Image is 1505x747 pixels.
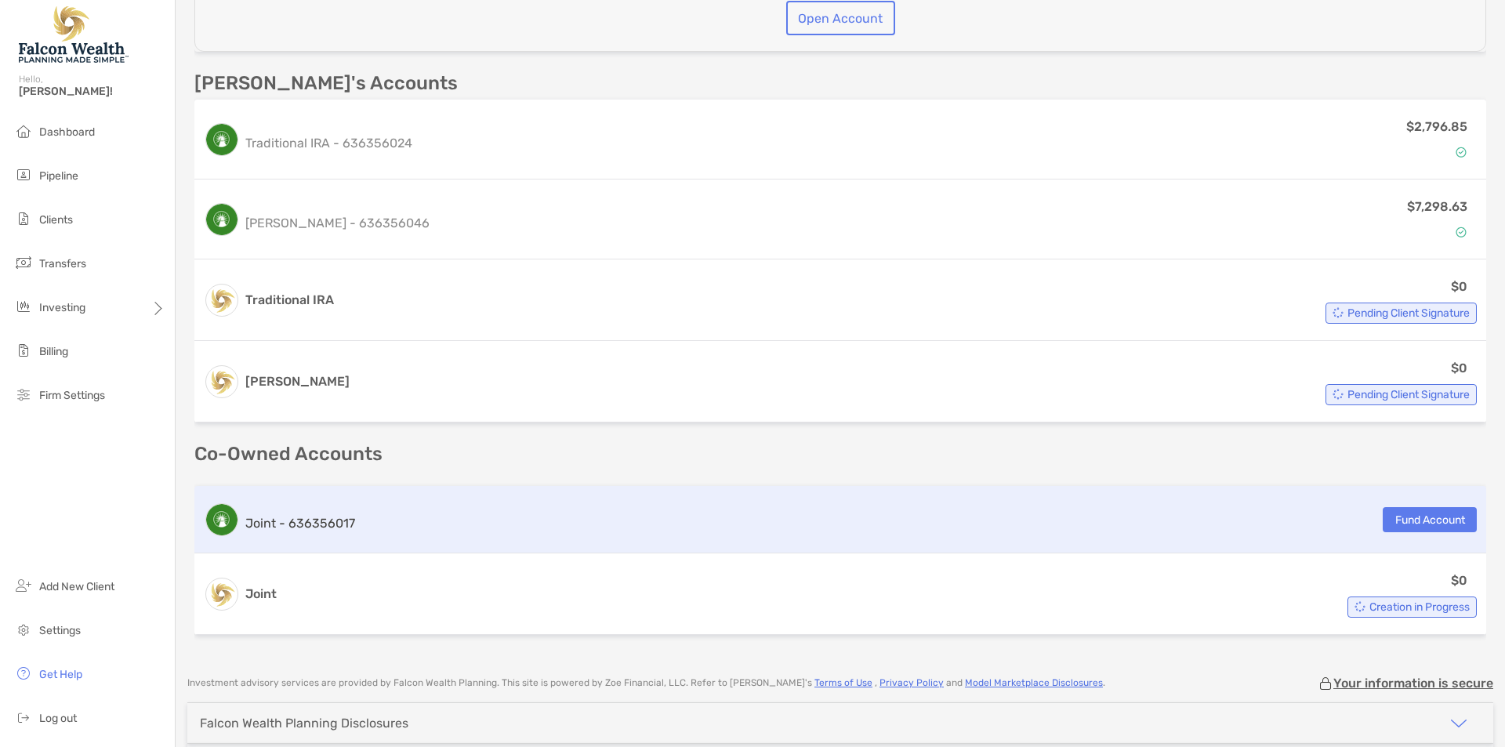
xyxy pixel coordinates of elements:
[14,209,33,228] img: clients icon
[1406,117,1467,136] p: $2,796.85
[1407,197,1467,216] p: $7,298.63
[39,624,81,637] span: Settings
[14,576,33,595] img: add_new_client icon
[1354,601,1365,612] img: Account Status icon
[14,664,33,683] img: get-help icon
[19,85,165,98] span: [PERSON_NAME]!
[245,133,412,153] p: Traditional IRA - 636356024
[206,124,238,155] img: logo account
[1456,227,1467,238] img: Account Status icon
[14,620,33,639] img: settings icon
[245,513,355,533] p: Joint - 636356017
[1449,714,1468,733] img: icon arrow
[39,125,95,139] span: Dashboard
[1333,389,1344,400] img: Account Status icon
[14,165,33,184] img: pipeline icon
[14,341,33,360] img: billing icon
[1451,571,1467,590] p: $0
[39,169,78,183] span: Pipeline
[1333,307,1344,318] img: Account Status icon
[39,301,85,314] span: Investing
[14,297,33,316] img: investing icon
[14,708,33,727] img: logout icon
[39,345,68,358] span: Billing
[206,578,238,610] img: logo account
[39,389,105,402] span: Firm Settings
[786,1,895,35] button: Open Account
[39,712,77,725] span: Log out
[206,204,238,235] img: logo account
[245,585,277,604] h3: Joint
[1347,309,1470,317] span: Pending Client Signature
[1369,603,1470,611] span: Creation in Progress
[19,6,129,63] img: Falcon Wealth Planning Logo
[206,366,238,397] img: logo account
[39,668,82,681] span: Get Help
[206,285,238,316] img: logo account
[245,291,334,310] h3: Traditional IRA
[1451,277,1467,296] p: $0
[1456,147,1467,158] img: Account Status icon
[879,677,944,688] a: Privacy Policy
[1383,507,1477,532] button: Fund Account
[1451,358,1467,378] p: $0
[14,385,33,404] img: firm-settings icon
[194,74,458,93] p: [PERSON_NAME]'s Accounts
[965,677,1103,688] a: Model Marketplace Disclosures
[39,580,114,593] span: Add New Client
[1347,390,1470,399] span: Pending Client Signature
[14,253,33,272] img: transfers icon
[187,677,1105,689] p: Investment advisory services are provided by Falcon Wealth Planning . This site is powered by Zoe...
[200,716,408,731] div: Falcon Wealth Planning Disclosures
[39,213,73,227] span: Clients
[14,121,33,140] img: dashboard icon
[1333,676,1493,691] p: Your information is secure
[814,677,872,688] a: Terms of Use
[245,372,350,391] h3: [PERSON_NAME]
[245,213,430,233] p: [PERSON_NAME] - 636356046
[194,444,1486,464] p: Co-Owned Accounts
[206,504,238,535] img: logo account
[39,257,86,270] span: Transfers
